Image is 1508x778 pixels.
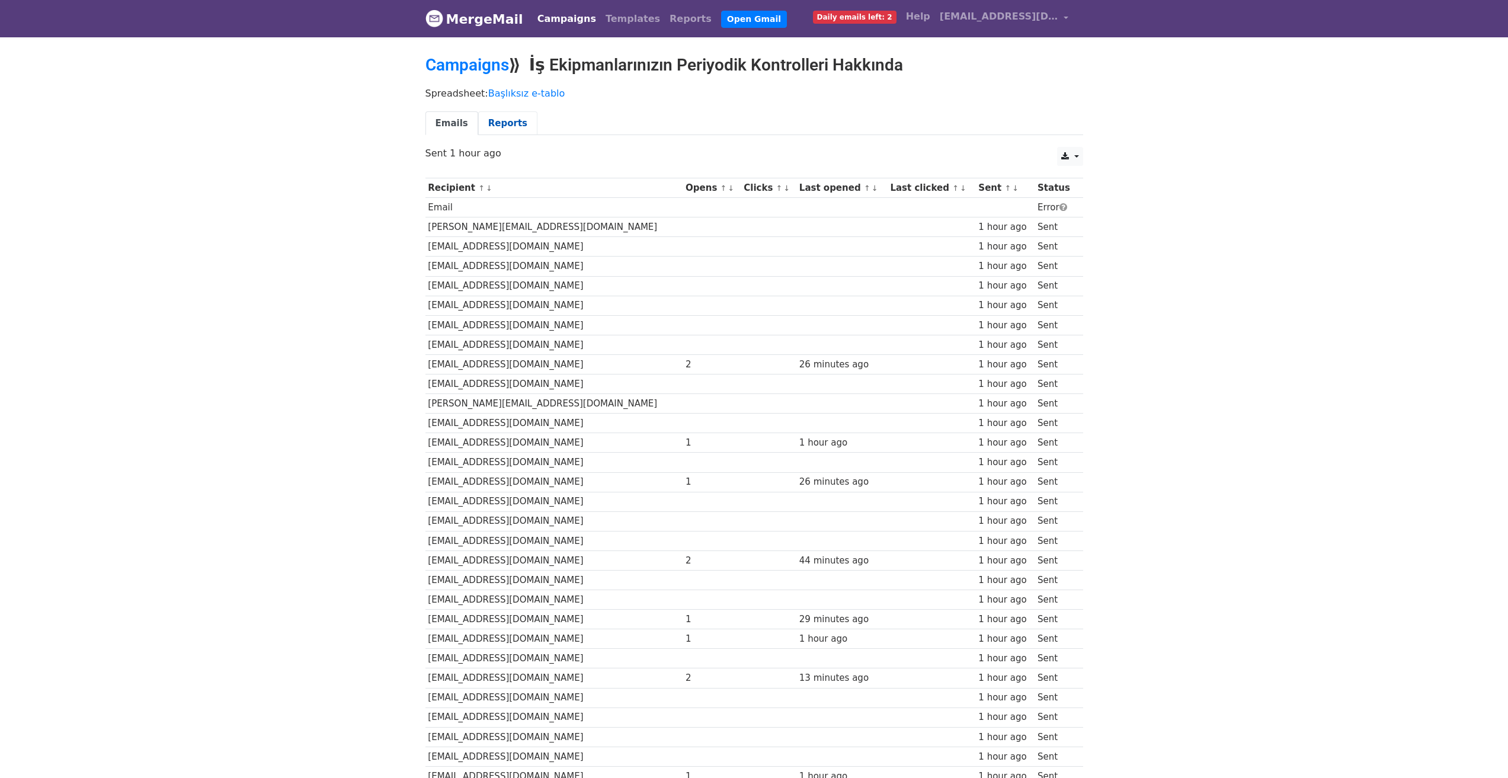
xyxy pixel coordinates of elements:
div: 1 hour ago [978,319,1032,332]
div: 1 hour ago [978,475,1032,489]
a: ↑ [478,184,485,193]
th: Last opened [796,178,888,198]
a: Campaigns [425,55,509,75]
td: Sent [1035,649,1077,668]
div: 1 hour ago [978,495,1032,508]
td: [EMAIL_ADDRESS][DOMAIN_NAME] [425,707,683,727]
a: ↓ [728,184,734,193]
div: 1 [686,613,738,626]
p: Spreadsheet: [425,87,1083,100]
th: Clicks [741,178,796,198]
a: Emails [425,111,478,136]
div: 1 hour ago [978,652,1032,665]
td: Sent [1035,492,1077,511]
p: Sent 1 hour ago [425,147,1083,159]
td: [EMAIL_ADDRESS][DOMAIN_NAME] [425,511,683,531]
div: 1 hour ago [978,436,1032,450]
div: 13 minutes ago [799,671,885,685]
div: 1 hour ago [978,554,1032,568]
td: Sent [1035,315,1077,335]
div: 2 [686,358,738,372]
div: 1 [686,436,738,450]
a: ↓ [486,184,492,193]
div: 1 hour ago [978,710,1032,724]
a: ↑ [952,184,959,193]
a: ↑ [1004,184,1011,193]
td: [EMAIL_ADDRESS][DOMAIN_NAME] [425,276,683,296]
td: Sent [1035,610,1077,629]
td: Sent [1035,237,1077,257]
td: [EMAIL_ADDRESS][DOMAIN_NAME] [425,433,683,453]
td: Sent [1035,668,1077,688]
td: [EMAIL_ADDRESS][DOMAIN_NAME] [425,472,683,492]
a: Open Gmail [721,11,787,28]
a: ↓ [783,184,790,193]
div: 1 hour ago [978,240,1032,254]
td: Email [425,198,683,217]
td: Sent [1035,707,1077,727]
td: [EMAIL_ADDRESS][DOMAIN_NAME] [425,531,683,550]
td: Sent [1035,590,1077,610]
div: 1 hour ago [978,358,1032,372]
a: [EMAIL_ADDRESS][DOMAIN_NAME] [935,5,1074,33]
td: [PERSON_NAME][EMAIL_ADDRESS][DOMAIN_NAME] [425,217,683,237]
div: 2 [686,671,738,685]
img: MergeMail logo [425,9,443,27]
div: 1 hour ago [978,338,1032,352]
td: [EMAIL_ADDRESS][DOMAIN_NAME] [425,453,683,472]
td: Sent [1035,335,1077,354]
td: [EMAIL_ADDRESS][DOMAIN_NAME] [425,257,683,276]
a: ↑ [776,184,783,193]
div: 1 hour ago [978,750,1032,764]
td: Sent [1035,394,1077,414]
div: 1 hour ago [978,417,1032,430]
div: 1 hour ago [799,632,885,646]
td: Sent [1035,550,1077,570]
div: 1 hour ago [978,534,1032,548]
td: Sent [1035,531,1077,550]
td: [EMAIL_ADDRESS][DOMAIN_NAME] [425,747,683,766]
td: [EMAIL_ADDRESS][DOMAIN_NAME] [425,727,683,747]
td: [EMAIL_ADDRESS][DOMAIN_NAME] [425,649,683,668]
div: 1 hour ago [978,514,1032,528]
td: Sent [1035,727,1077,747]
td: Sent [1035,453,1077,472]
td: [EMAIL_ADDRESS][DOMAIN_NAME] [425,668,683,688]
span: [EMAIL_ADDRESS][DOMAIN_NAME] [940,9,1058,24]
td: Sent [1035,433,1077,453]
a: Daily emails left: 2 [808,5,901,28]
div: 29 minutes ago [799,613,885,626]
div: 1 hour ago [978,220,1032,234]
td: [EMAIL_ADDRESS][DOMAIN_NAME] [425,688,683,707]
div: 1 hour ago [978,456,1032,469]
div: 1 hour ago [978,574,1032,587]
div: 1 hour ago [978,260,1032,273]
th: Last clicked [888,178,976,198]
td: [EMAIL_ADDRESS][DOMAIN_NAME] [425,315,683,335]
a: MergeMail [425,7,523,31]
td: [EMAIL_ADDRESS][DOMAIN_NAME] [425,374,683,394]
div: 1 hour ago [978,671,1032,685]
td: [EMAIL_ADDRESS][DOMAIN_NAME] [425,414,683,433]
div: 1 hour ago [978,691,1032,705]
td: [EMAIL_ADDRESS][DOMAIN_NAME] [425,237,683,257]
div: 1 hour ago [799,436,885,450]
td: Sent [1035,511,1077,531]
a: ↓ [960,184,966,193]
div: 1 hour ago [978,299,1032,312]
div: 1 hour ago [978,377,1032,391]
div: 26 minutes ago [799,358,885,372]
div: Chat Widget [1449,721,1508,778]
td: [EMAIL_ADDRESS][DOMAIN_NAME] [425,629,683,649]
a: ↓ [872,184,878,193]
a: Reports [478,111,537,136]
td: [EMAIL_ADDRESS][DOMAIN_NAME] [425,570,683,590]
td: Sent [1035,629,1077,649]
td: Error [1035,198,1077,217]
h2: ⟫ İş Ekipmanlarınızın Periyodik Kontrolleri Hakkında [425,55,1083,75]
div: 1 hour ago [978,613,1032,626]
td: Sent [1035,374,1077,394]
td: [EMAIL_ADDRESS][DOMAIN_NAME] [425,296,683,315]
a: ↓ [1012,184,1019,193]
td: Sent [1035,257,1077,276]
